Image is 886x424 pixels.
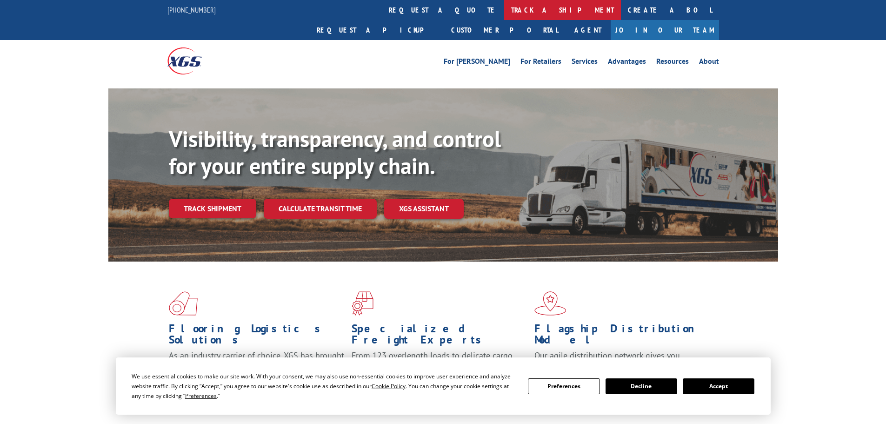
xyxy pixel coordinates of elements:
a: Resources [656,58,689,68]
img: xgs-icon-focused-on-flooring-red [352,291,373,316]
img: xgs-icon-total-supply-chain-intelligence-red [169,291,198,316]
img: xgs-icon-flagship-distribution-model-red [534,291,566,316]
span: Cookie Policy [372,382,406,390]
b: Visibility, transparency, and control for your entire supply chain. [169,124,501,180]
a: Track shipment [169,199,256,218]
span: As an industry carrier of choice, XGS has brought innovation and dedication to flooring logistics... [169,350,344,383]
a: Agent [565,20,611,40]
span: Preferences [185,392,217,400]
a: For Retailers [520,58,561,68]
div: Cookie Consent Prompt [116,357,771,415]
span: Our agile distribution network gives you nationwide inventory management on demand. [534,350,706,372]
h1: Specialized Freight Experts [352,323,527,350]
h1: Flagship Distribution Model [534,323,710,350]
a: Customer Portal [444,20,565,40]
p: From 123 overlength loads to delicate cargo, our experienced staff knows the best way to move you... [352,350,527,391]
h1: Flooring Logistics Solutions [169,323,345,350]
button: Accept [683,378,754,394]
a: [PHONE_NUMBER] [167,5,216,14]
a: About [699,58,719,68]
button: Preferences [528,378,600,394]
a: Request a pickup [310,20,444,40]
a: XGS ASSISTANT [384,199,464,219]
a: For [PERSON_NAME] [444,58,510,68]
a: Advantages [608,58,646,68]
a: Services [572,58,598,68]
div: We use essential cookies to make our site work. With your consent, we may also use non-essential ... [132,371,517,401]
button: Decline [606,378,677,394]
a: Calculate transit time [264,199,377,219]
a: Join Our Team [611,20,719,40]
